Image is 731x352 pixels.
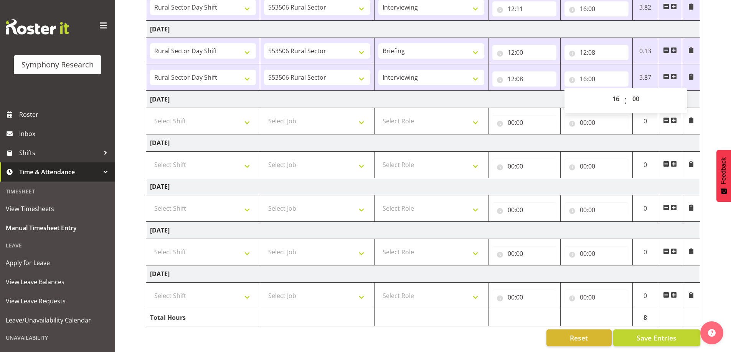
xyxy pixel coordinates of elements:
[6,222,109,234] span: Manual Timesheet Entry
[716,150,731,202] button: Feedback - Show survey
[2,183,113,199] div: Timesheet
[492,115,556,130] input: Click to select...
[6,257,109,269] span: Apply for Leave
[146,21,700,38] td: [DATE]
[492,290,556,305] input: Click to select...
[564,202,629,218] input: Click to select...
[19,147,100,159] span: Shifts
[492,159,556,174] input: Click to select...
[2,272,113,291] a: View Leave Balances
[2,237,113,253] div: Leave
[632,38,658,64] td: 0.13
[146,265,700,283] td: [DATE]
[19,166,100,178] span: Time & Attendance
[146,134,700,152] td: [DATE]
[2,330,113,345] div: Unavailability
[564,45,629,60] input: Click to select...
[637,333,677,343] span: Save Entries
[2,218,113,237] a: Manual Timesheet Entry
[564,159,629,174] input: Click to select...
[632,108,658,134] td: 0
[632,152,658,178] td: 0
[564,71,629,87] input: Click to select...
[624,91,627,110] span: :
[564,290,629,305] input: Click to select...
[720,157,727,184] span: Feedback
[21,59,94,70] div: Symphony Research
[6,295,109,307] span: View Leave Requests
[492,1,556,16] input: Click to select...
[632,64,658,91] td: 3.87
[492,246,556,261] input: Click to select...
[632,309,658,326] td: 8
[19,128,111,139] span: Inbox
[570,333,588,343] span: Reset
[564,115,629,130] input: Click to select...
[492,45,556,60] input: Click to select...
[19,109,111,120] span: Roster
[708,329,716,337] img: help-xxl-2.png
[492,202,556,218] input: Click to select...
[613,329,700,346] button: Save Entries
[146,91,700,108] td: [DATE]
[146,222,700,239] td: [DATE]
[546,329,612,346] button: Reset
[632,283,658,309] td: 0
[2,311,113,330] a: Leave/Unavailability Calendar
[632,195,658,222] td: 0
[146,309,260,326] td: Total Hours
[6,19,69,34] img: Rosterit website logo
[6,314,109,326] span: Leave/Unavailability Calendar
[492,71,556,87] input: Click to select...
[6,203,109,214] span: View Timesheets
[632,239,658,265] td: 0
[6,276,109,288] span: View Leave Balances
[564,246,629,261] input: Click to select...
[2,199,113,218] a: View Timesheets
[564,1,629,16] input: Click to select...
[2,253,113,272] a: Apply for Leave
[146,178,700,195] td: [DATE]
[2,291,113,311] a: View Leave Requests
